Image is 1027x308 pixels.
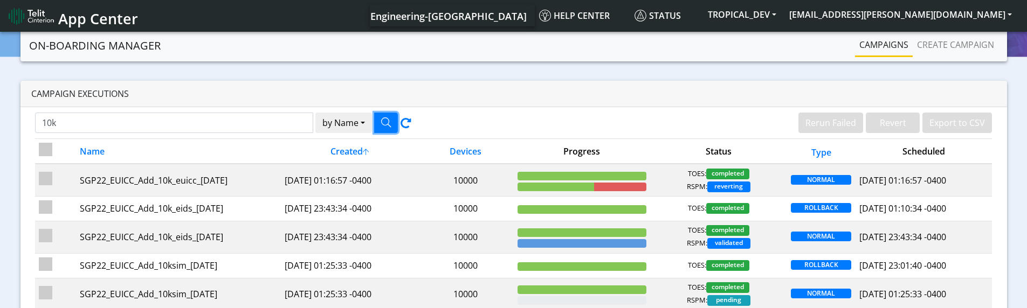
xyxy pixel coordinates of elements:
div: SGP22_EUICC_Add_10k_eids_[DATE] [80,230,277,243]
span: NORMAL [791,175,851,185]
td: [DATE] 01:16:57 -0400 [281,164,418,196]
span: completed [706,203,749,214]
th: Name [76,139,281,164]
td: 10000 [418,221,514,253]
span: completed [706,282,749,293]
span: pending [707,295,750,306]
span: validated [707,238,750,249]
th: Type [787,139,856,164]
span: App Center [58,9,138,29]
span: ROLLBACK [791,260,851,270]
button: [EMAIL_ADDRESS][PERSON_NAME][DOMAIN_NAME] [783,5,1018,24]
div: SGP22_EUICC_Add_10ksim_[DATE] [80,288,277,300]
input: Search Campaigns [35,113,313,133]
div: SGP22_EUICC_Add_10k_euicc_[DATE] [80,174,277,187]
span: Engineering-[GEOGRAPHIC_DATA] [370,10,527,23]
span: TOES: [688,169,706,179]
span: TOES: [688,203,706,214]
a: Status [630,5,701,26]
span: Status [635,10,681,22]
span: NORMAL [791,232,851,241]
span: reverting [707,181,750,192]
span: NORMAL [791,289,851,298]
img: logo-telit-cinterion-gw-new.png [9,8,54,25]
span: Help center [539,10,610,22]
td: 10000 [418,196,514,221]
a: Create campaign [913,34,998,55]
th: Progress [513,139,650,164]
th: Scheduled [856,139,992,164]
a: Campaigns [855,34,913,55]
th: Created [281,139,418,164]
button: TROPICAL_DEV [701,5,783,24]
a: Help center [535,5,630,26]
span: TOES: [688,225,706,236]
th: Devices [418,139,514,164]
span: [DATE] 01:10:34 -0400 [859,202,946,214]
span: TOES: [688,260,706,271]
span: completed [706,169,749,179]
td: 10000 [418,253,514,278]
span: ROLLBACK [791,203,851,213]
td: [DATE] 23:43:34 -0400 [281,221,418,253]
img: knowledge.svg [539,10,551,22]
img: status.svg [635,10,646,22]
span: completed [706,260,749,271]
span: TOES: [688,282,706,293]
div: SGP22_EUICC_Add_10k_eids_[DATE] [80,202,277,215]
a: On-Boarding Manager [29,35,161,57]
button: Rerun Failed [798,113,863,133]
button: by Name [315,113,372,133]
span: [DATE] 01:16:57 -0400 [859,174,946,186]
span: [DATE] 23:43:34 -0400 [859,231,946,243]
span: [DATE] 01:25:33 -0400 [859,288,946,300]
td: 10000 [418,164,514,196]
a: Your current platform instance [370,5,526,26]
button: Export to CSV [922,113,992,133]
span: completed [706,225,749,236]
button: Revert [866,113,920,133]
span: RSPM: [687,238,707,249]
span: RSPM: [687,181,707,192]
div: SGP22_EUICC_Add_10ksim_[DATE] [80,259,277,272]
span: [DATE] 23:01:40 -0400 [859,260,946,271]
th: Status [650,139,787,164]
td: [DATE] 23:43:34 -0400 [281,196,418,221]
a: App Center [9,4,136,27]
div: Campaign Executions [20,81,1007,107]
span: RSPM: [687,295,707,306]
td: [DATE] 01:25:33 -0400 [281,253,418,278]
